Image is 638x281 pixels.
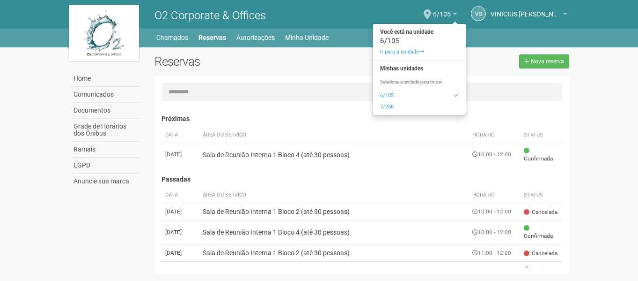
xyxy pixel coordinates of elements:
a: Anuncie sua marca [71,174,140,189]
strong: Minhas unidades [373,63,466,74]
td: [DATE] [161,143,199,167]
th: Data [161,188,199,203]
span: 6/105 [433,1,451,18]
a: Minha Unidade [285,31,329,44]
a: Nova reserva [519,54,569,68]
span: Confirmada [524,147,558,163]
a: Chamados [156,31,188,44]
span: Cancelada [524,208,557,216]
span: Nova reserva [531,58,564,65]
th: Área ou Serviço [199,128,469,143]
a: 7/258 [373,101,466,113]
a: Comunicados [71,87,140,103]
th: Status [520,188,562,203]
a: 6/105 [373,90,466,101]
h4: Passadas [161,176,563,183]
td: Sala de Reunião Interna 1 Bloco 4 (até 30 pessoas) [199,143,469,167]
a: 6/105 [433,12,457,19]
th: Data [161,128,199,143]
a: Ir para a unidade [373,46,466,58]
th: Status [520,128,562,143]
h2: Reservas [154,54,355,68]
span: VINICIUS SANTOS DA ROCHA CORREA [491,1,561,18]
a: VINICIUS [PERSON_NAME] [PERSON_NAME] [491,12,567,19]
a: VS [471,6,486,21]
td: [DATE] [161,203,199,220]
p: Selecione a unidade para trocar [373,79,466,85]
td: Sala de Reunião Interna 1 Bloco 2 (até 30 pessoas) [199,244,469,262]
th: Área ou Serviço [199,188,469,203]
div: 6/105 [373,38,466,44]
h4: Próximas [161,115,563,122]
a: Home [71,71,140,87]
td: 10:00 - 12:00 [469,143,520,167]
strong: Você está na unidade [373,26,466,38]
a: Documentos [71,103,140,119]
a: Grade de Horários dos Ônibus [71,119,140,142]
th: Horário [469,128,520,143]
th: Horário [469,188,520,203]
td: 10:00 - 12:00 [469,203,520,220]
td: Sala de Reunião Interna 1 Bloco 4 (até 30 pessoas) [199,220,469,244]
span: Cancelada [524,250,557,258]
a: LGPD [71,158,140,174]
span: O2 Corporate & Offices [154,9,266,22]
td: [DATE] [161,244,199,262]
td: 10:00 - 12:00 [469,220,520,244]
a: Reservas [198,31,226,44]
td: [DATE] [161,220,199,244]
img: logo.jpg [69,5,139,61]
a: Ramais [71,142,140,158]
a: Autorizações [236,31,275,44]
td: Sala de Reunião Interna 1 Bloco 2 (até 30 pessoas) [199,203,469,220]
span: Confirmada [524,224,558,240]
td: 11:00 - 12:00 [469,244,520,262]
